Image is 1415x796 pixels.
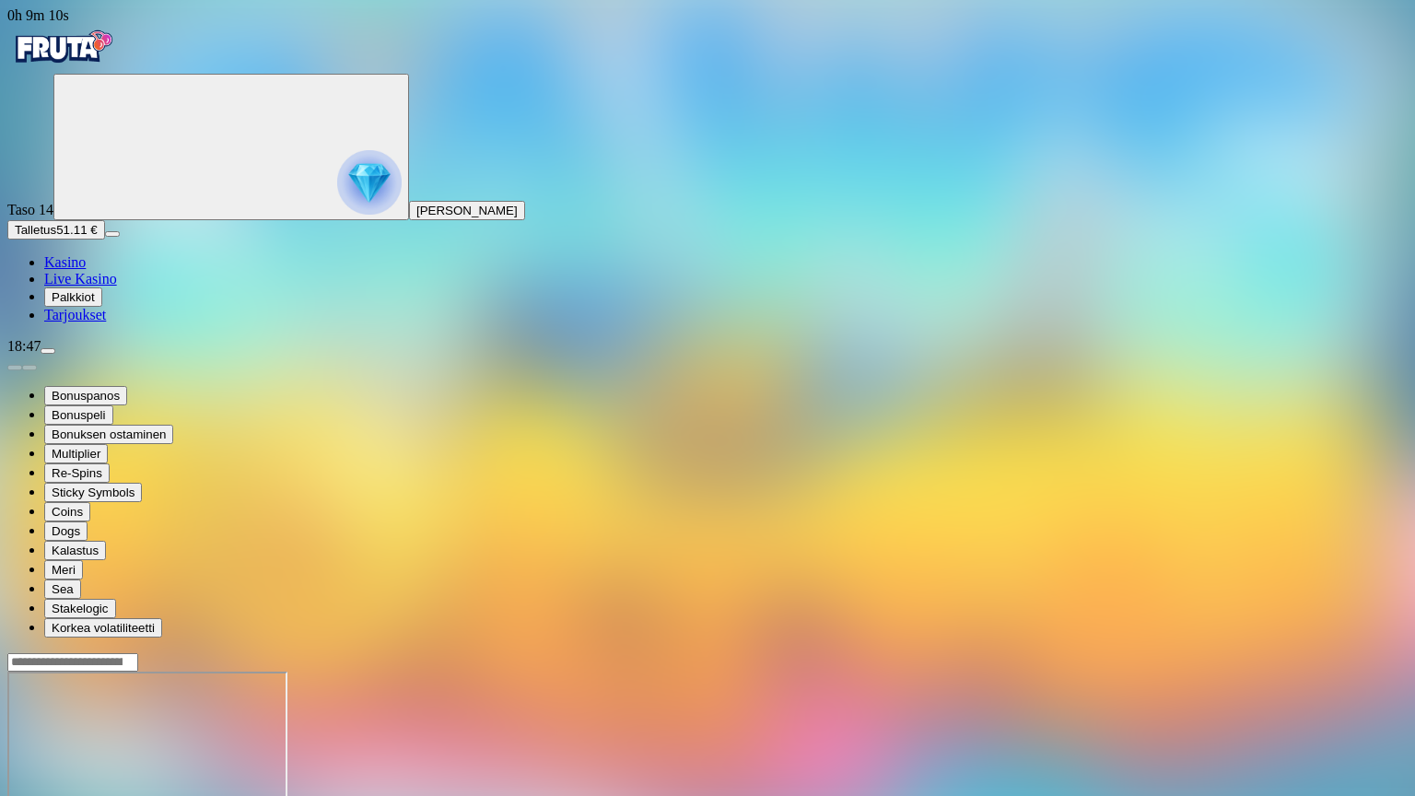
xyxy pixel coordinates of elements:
[44,599,116,618] button: Stakelogic
[44,405,113,425] button: Bonuspeli
[52,505,83,519] span: Coins
[44,521,88,541] button: Dogs
[22,365,37,370] button: next slide
[44,560,83,579] button: Meri
[44,444,108,463] button: Multiplier
[44,307,106,322] span: Tarjoukset
[44,386,127,405] button: Bonuspanos
[52,544,99,557] span: Kalastus
[53,74,409,220] button: reward progress
[105,231,120,237] button: menu
[44,463,110,483] button: Re-Spins
[409,201,525,220] button: [PERSON_NAME]
[44,502,90,521] button: Coins
[52,408,106,422] span: Bonuspeli
[7,220,105,240] button: Talletusplus icon51.11 €
[416,204,518,217] span: [PERSON_NAME]
[52,602,109,615] span: Stakelogic
[44,541,106,560] button: Kalastus
[44,254,86,270] a: diamond iconKasino
[52,466,102,480] span: Re-Spins
[52,524,80,538] span: Dogs
[52,290,95,304] span: Palkkiot
[7,57,118,73] a: Fruta
[337,150,402,215] img: reward progress
[52,486,134,499] span: Sticky Symbols
[44,307,106,322] a: gift-inverted iconTarjoukset
[7,7,69,23] span: user session time
[44,271,117,287] a: poker-chip iconLive Kasino
[44,254,86,270] span: Kasino
[56,223,97,237] span: 51.11 €
[7,24,1408,323] nav: Primary
[7,653,138,672] input: Search
[52,389,120,403] span: Bonuspanos
[7,365,22,370] button: prev slide
[44,579,81,599] button: Sea
[52,563,76,577] span: Meri
[44,483,142,502] button: Sticky Symbols
[41,348,55,354] button: menu
[44,287,102,307] button: reward iconPalkkiot
[52,447,100,461] span: Multiplier
[15,223,56,237] span: Talletus
[7,202,53,217] span: Taso 14
[52,621,155,635] span: Korkea volatiliteetti
[44,271,117,287] span: Live Kasino
[44,618,162,638] button: Korkea volatiliteetti
[52,427,166,441] span: Bonuksen ostaminen
[52,582,74,596] span: Sea
[7,338,41,354] span: 18:47
[44,425,173,444] button: Bonuksen ostaminen
[7,24,118,70] img: Fruta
